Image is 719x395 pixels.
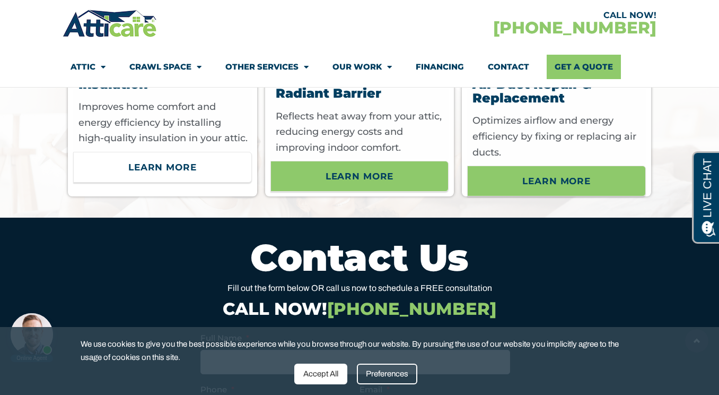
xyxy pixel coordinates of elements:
h3: Radiant Barrier [276,87,446,100]
span: [PHONE_NUMBER] [327,298,496,319]
a: Learn More [73,152,252,183]
a: Learn More [467,166,646,196]
a: Financing [416,55,464,79]
a: Get A Quote [547,55,621,79]
p: Reflects heat away from your attic, reducing energy costs and improving indoor comfort. [276,109,446,156]
span: Opens a chat window [26,8,85,22]
iframe: Chat Invitation [5,310,58,363]
h2: Contact Us [68,239,651,276]
a: Attic [71,55,106,79]
div: Accept All [294,364,347,384]
div: CALL NOW! [359,11,656,20]
div: Preferences [357,364,417,384]
h3: Air Duct Repair & Replacement [472,78,643,106]
span: Learn More [326,167,394,185]
h3: Insulation [78,78,249,91]
a: Other Services [225,55,309,79]
span: Learn More [522,172,591,190]
a: Our Work [332,55,392,79]
a: CALL NOW![PHONE_NUMBER] [223,298,496,319]
a: Crawl Space [129,55,201,79]
p: Improves home comfort and energy efficiency by installing high-quality insulation in your attic. [78,99,249,147]
span: We use cookies to give you the best possible experience while you browse through our website. By ... [81,338,630,364]
a: Learn More [270,161,449,192]
a: Contact [488,55,529,79]
p: Optimizes airflow and energy efficiency by fixing or replacing air ducts. [472,113,643,160]
span: Fill out the form below OR call us now to schedule a FREE consultation [227,284,492,293]
span: Learn More [128,158,197,176]
nav: Menu [71,55,648,79]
